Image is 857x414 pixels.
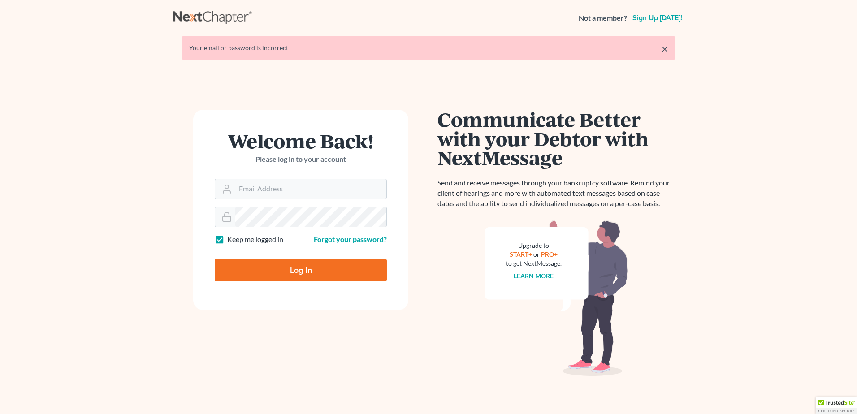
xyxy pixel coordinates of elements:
[235,179,386,199] input: Email Address
[510,250,532,258] a: START+
[579,13,627,23] strong: Not a member?
[485,220,628,376] img: nextmessage_bg-59042aed3d76b12b5cd301f8e5b87938c9018125f34e5fa2b7a6b67550977c72.svg
[662,43,668,54] a: ×
[437,110,675,167] h1: Communicate Better with your Debtor with NextMessage
[227,234,283,245] label: Keep me logged in
[506,259,562,268] div: to get NextMessage.
[189,43,668,52] div: Your email or password is incorrect
[215,131,387,151] h1: Welcome Back!
[514,272,554,280] a: Learn more
[631,14,684,22] a: Sign up [DATE]!
[816,397,857,414] div: TrustedSite Certified
[215,154,387,164] p: Please log in to your account
[215,259,387,281] input: Log In
[541,250,558,258] a: PRO+
[314,235,387,243] a: Forgot your password?
[506,241,562,250] div: Upgrade to
[437,178,675,209] p: Send and receive messages through your bankruptcy software. Remind your client of hearings and mo...
[534,250,540,258] span: or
